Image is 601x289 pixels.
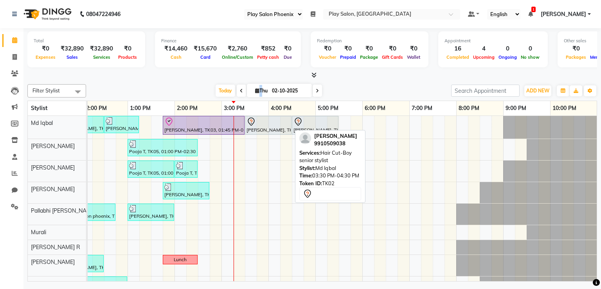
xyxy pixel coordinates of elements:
span: [PERSON_NAME] [31,143,75,150]
span: Thu [253,88,270,94]
div: 0 [519,44,542,53]
div: 0 [497,44,519,53]
div: ₹0 [317,44,338,53]
span: Prepaid [338,54,358,60]
span: Ongoing [497,54,519,60]
div: [PERSON_NAME], TK07, 01:45 PM-02:45 PM, Hair Cut Men (Senior stylist) [164,183,209,198]
div: ₹32,890 [58,44,87,53]
span: Than Pamei [31,280,61,287]
div: Redemption [317,38,422,44]
div: 9910509038 [314,140,357,148]
span: [PERSON_NAME] [31,258,75,266]
div: ₹852 [255,44,281,53]
span: Filter Stylist [32,87,60,94]
span: Wallet [405,54,422,60]
div: ₹0 [281,44,295,53]
div: Lunch [174,256,187,263]
span: Voucher [317,54,338,60]
div: [PERSON_NAME], TK02, 03:30 PM-04:30 PM, Hair Cut-Boy senior stylist [246,117,291,134]
div: [PERSON_NAME], TK03, 01:45 PM-03:30 PM, INOA-Full Global Colour - Medium [164,117,244,134]
div: [PERSON_NAME], TK02, 04:30 PM-05:30 PM, Hair Cut [DEMOGRAPHIC_DATA] (Head Stylist) [293,117,338,134]
div: Finance [161,38,295,44]
div: ₹14,460 [161,44,191,53]
a: 5:00 PM [316,103,340,114]
div: ₹2,760 [220,44,255,53]
div: [PERSON_NAME], TK11, 01:00 PM-02:00 PM, Hair Cut [DEMOGRAPHIC_DATA] (Senior Stylist) [128,205,173,220]
div: [PERSON_NAME], TK01, 12:30 PM-01:15 PM, FUSIO-DOSE PLUS RITUAL- 30 MIN [105,117,138,132]
span: [PERSON_NAME] R [31,244,80,251]
span: Today [216,85,235,97]
div: ₹32,890 [87,44,116,53]
span: Hair Cut-Boy senior stylist [299,150,352,164]
span: Completed [444,54,471,60]
a: 7:00 PM [410,103,434,114]
span: Expenses [34,54,58,60]
span: 1 [531,7,536,12]
span: Md Iqbal [31,119,53,126]
a: 3:00 PM [222,103,247,114]
span: Stylist [31,105,47,112]
span: Due [282,54,294,60]
span: Package [358,54,380,60]
input: 2025-10-02 [270,85,309,97]
div: ₹0 [405,44,422,53]
div: ₹0 [380,44,405,53]
span: [PERSON_NAME] [31,164,75,171]
b: 08047224946 [86,3,121,25]
span: [PERSON_NAME] [31,186,75,193]
div: Total [34,38,139,44]
div: Appointment [444,38,542,44]
div: 03:30 PM-04:30 PM [299,172,361,180]
button: ADD NEW [524,85,551,96]
a: 1:00 PM [128,103,153,114]
div: 4 [471,44,497,53]
span: Stylist: [299,165,315,171]
div: Pooja T, TK05, 02:00 PM-02:30 PM, [PERSON_NAME] Shaping [175,162,197,177]
a: 9:00 PM [504,103,528,114]
span: Upcoming [471,54,497,60]
div: ₹0 [34,44,58,53]
span: Products [116,54,139,60]
a: 2:00 PM [175,103,200,114]
div: 16 [444,44,471,53]
span: Pallabhi [PERSON_NAME] [31,207,96,214]
a: 4:00 PM [269,103,293,114]
span: [PERSON_NAME] [541,10,586,18]
span: Services: [299,150,320,156]
div: ₹0 [358,44,380,53]
a: 1 [528,11,533,18]
img: profile [299,132,311,144]
span: Cash [169,54,184,60]
input: Search Appointment [451,85,520,97]
span: Petty cash [255,54,281,60]
a: 6:00 PM [363,103,387,114]
div: ₹15,670 [191,44,220,53]
span: Token ID: [299,180,322,186]
div: ₹0 [116,44,139,53]
div: ₹0 [564,44,588,53]
div: Md Iqbal [299,164,361,172]
img: logo [20,3,74,25]
span: Time: [299,172,312,179]
div: Pooja T, TK05, 01:00 PM-02:30 PM, FUSIO-DOSE PLUS RITUAL- 30 MIN [128,140,197,155]
span: Online/Custom [220,54,255,60]
span: Sales [65,54,80,60]
a: 8:00 PM [457,103,481,114]
div: Pooja T, TK05, 01:00 PM-02:00 PM, Hair Cut Men (Senior stylist) [128,162,173,177]
a: 10:00 PM [551,103,578,114]
div: ₹0 [338,44,358,53]
span: [PERSON_NAME] [314,133,357,139]
span: Packages [564,54,588,60]
span: ADD NEW [526,88,549,94]
span: Gift Cards [380,54,405,60]
a: 12:00 PM [81,103,109,114]
span: No show [519,54,542,60]
span: Card [198,54,212,60]
div: TK02 [299,180,361,188]
div: Playsalon phoenix, TK09, 11:45 AM-12:45 PM, Hair Cut-Girl head stylist [70,205,115,220]
span: Murali [31,229,46,236]
span: Services [91,54,112,60]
